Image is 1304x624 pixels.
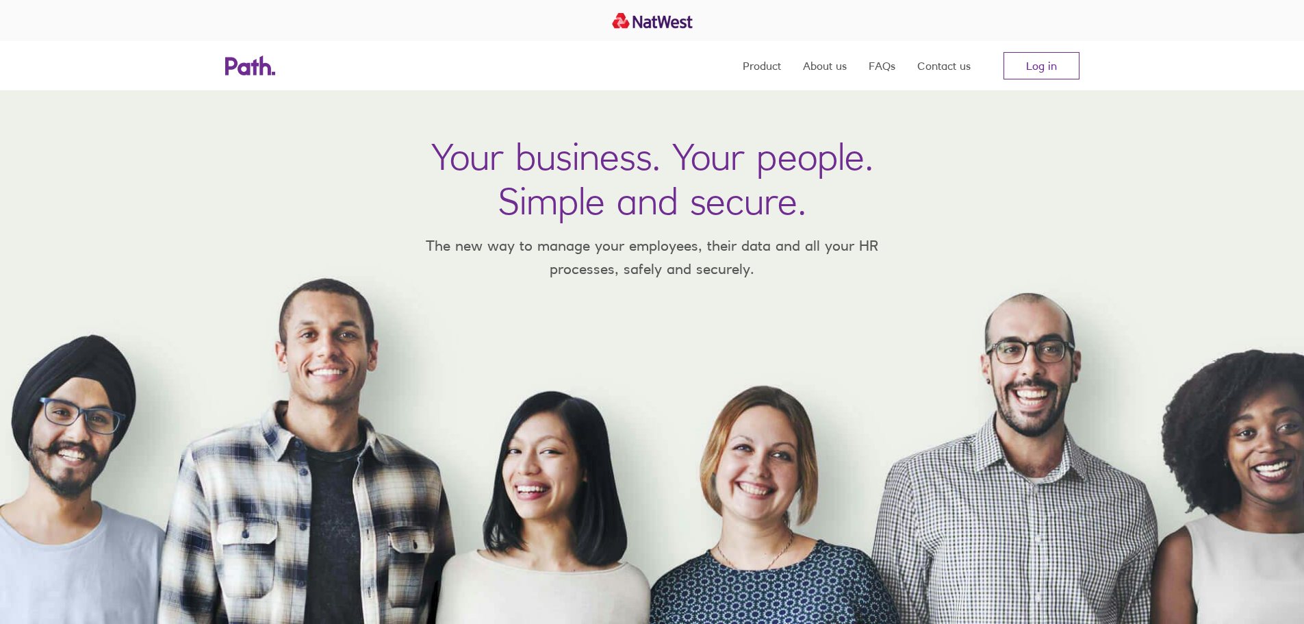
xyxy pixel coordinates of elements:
h1: Your business. Your people. Simple and secure. [431,134,873,223]
a: Contact us [917,41,971,90]
a: About us [803,41,847,90]
p: The new way to manage your employees, their data and all your HR processes, safely and securely. [406,234,899,280]
a: Product [743,41,781,90]
a: FAQs [869,41,895,90]
a: Log in [1003,52,1079,79]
